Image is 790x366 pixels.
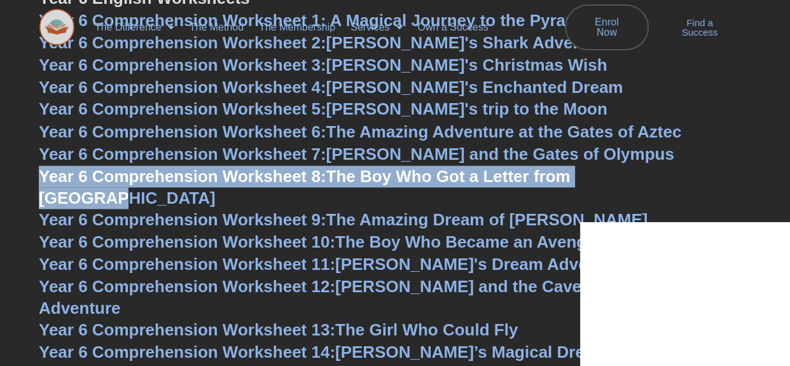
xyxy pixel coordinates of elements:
iframe: Chat Widget [580,222,790,366]
span: Year 6 Comprehension Worksheet 12: [39,276,335,295]
a: Year 6 Comprehension Worksheet 4:[PERSON_NAME]'s Enchanted Dream [39,78,623,97]
span: Year 6 Comprehension Worksheet 13: [39,320,335,339]
a: Find a Success [649,5,751,50]
a: Year 6 Comprehension Worksheet 8:The Boy Who Got a Letter from [GEOGRAPHIC_DATA] [39,166,571,207]
span: Year 6 Comprehension Worksheet 7: [39,144,326,163]
a: Year 6 Comprehension Worksheet 7:[PERSON_NAME] and the Gates of Olympus [39,144,674,163]
span: Year 6 Comprehension Worksheet 9: [39,209,326,229]
span: Year 6 Comprehension Worksheet 14: [39,342,335,361]
span: Year 6 Comprehension Worksheet 11: [39,254,335,273]
a: Enrol Now [565,4,649,50]
a: Own a Success [410,13,496,42]
span: Year 6 Comprehension Worksheet 8: [39,166,326,185]
a: Year 6 Comprehension Worksheet 14:[PERSON_NAME]’s Magical Dream [39,342,608,361]
a: Year 6 Comprehension Worksheet 11:[PERSON_NAME]'s Dream Adventure [39,254,628,273]
a: Services [343,13,410,42]
span: Find a Success [668,18,731,37]
span: Year 6 Comprehension Worksheet 4: [39,78,326,97]
a: The Difference [87,13,182,42]
a: Year 6 Comprehension Worksheet 3:[PERSON_NAME]'s Christmas Wish [39,55,607,74]
a: The Method [182,13,251,42]
span: Year 6 Comprehension Worksheet 6: [39,122,326,141]
a: Year 6 Comprehension Worksheet 10:The Boy Who Became an Avenger [39,232,602,251]
span: Year 6 Comprehension Worksheet 3: [39,55,326,74]
span: Year 6 Comprehension Worksheet 10: [39,232,335,251]
span: Year 6 Comprehension Worksheet 5: [39,99,326,118]
a: Year 6 Comprehension Worksheet 9:The Amazing Dream of [PERSON_NAME] [39,209,648,229]
span: Enrol Now [585,17,628,38]
a: Year 6 Comprehension Worksheet 13:The Girl Who Could Fly [39,320,518,339]
a: Year 6 Comprehension Worksheet 12:[PERSON_NAME] and the Cave of Sharks: A Dream Adventure [39,276,738,317]
a: The Membership [251,13,343,42]
a: Year 6 Comprehension Worksheet 6:The Amazing Adventure at the Gates of Aztec [39,122,681,141]
nav: Menu [87,13,524,42]
a: Year 6 Comprehension Worksheet 5:[PERSON_NAME]'s trip to the Moon [39,99,607,118]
